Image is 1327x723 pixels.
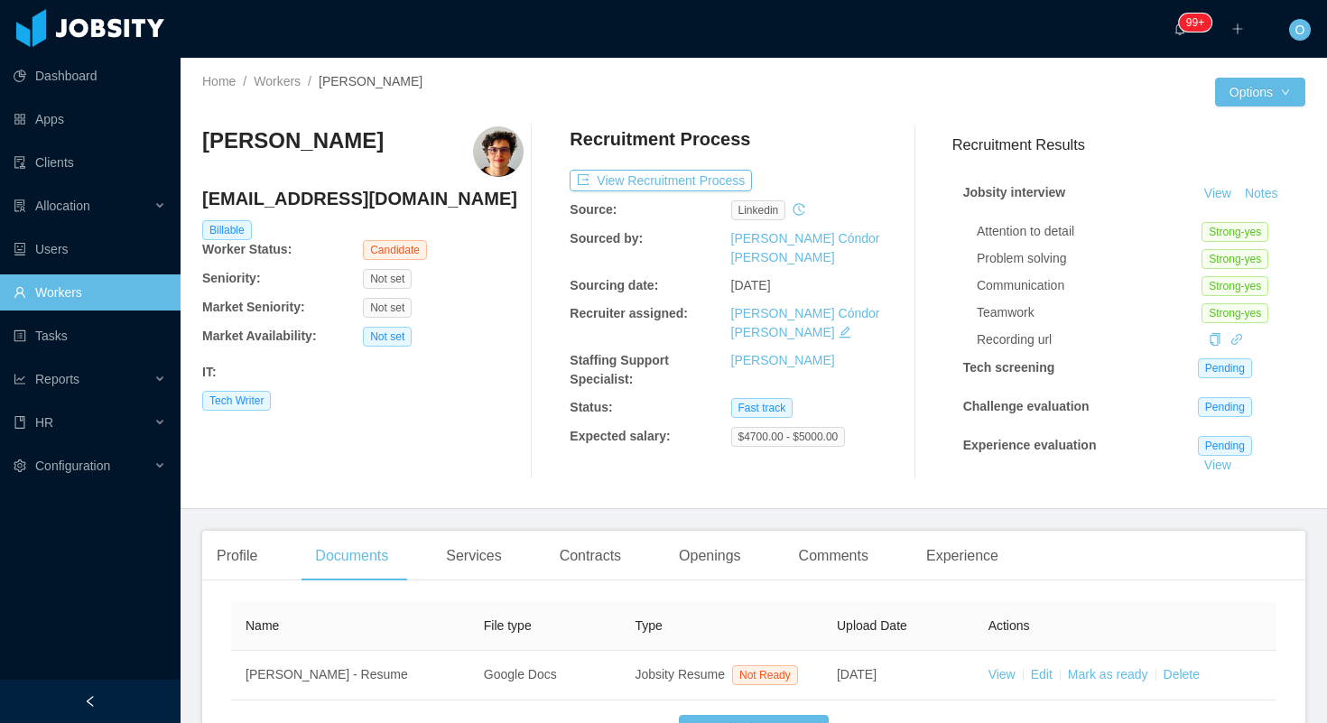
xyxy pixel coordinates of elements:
[202,531,272,581] div: Profile
[1164,667,1200,681] a: Delete
[202,365,217,379] b: IT :
[202,126,384,155] h3: [PERSON_NAME]
[14,144,166,181] a: icon: auditClients
[1209,330,1221,349] div: Copy
[837,618,907,633] span: Upload Date
[731,398,793,418] span: Fast track
[35,459,110,473] span: Configuration
[14,274,166,311] a: icon: userWorkers
[1198,458,1238,472] a: View
[202,220,252,240] span: Billable
[14,459,26,472] i: icon: setting
[363,240,427,260] span: Candidate
[1202,222,1268,242] span: Strong-yes
[977,222,1202,241] div: Attention to detail
[1198,397,1252,417] span: Pending
[202,329,317,343] b: Market Availability:
[202,271,261,285] b: Seniority:
[1068,667,1148,681] a: Mark as ready
[202,74,236,88] a: Home
[635,618,662,633] span: Type
[1209,333,1221,346] i: icon: copy
[731,200,786,220] span: linkedin
[1179,14,1211,32] sup: 1646
[570,231,643,246] b: Sourced by:
[308,74,311,88] span: /
[1198,186,1238,200] a: View
[14,231,166,267] a: icon: robotUsers
[988,618,1030,633] span: Actions
[473,126,524,177] img: fffa9469-ea7e-489f-8e3f-0b8223ee519e_68d712c934159-400w.png
[202,300,305,314] b: Market Seniority:
[570,126,750,152] h4: Recruitment Process
[570,400,612,414] b: Status:
[977,330,1202,349] div: Recording url
[202,242,292,256] b: Worker Status:
[1031,667,1053,681] a: Edit
[977,276,1202,295] div: Communication
[1202,276,1268,296] span: Strong-yes
[243,74,246,88] span: /
[570,170,752,191] button: icon: exportView Recruitment Process
[963,360,1055,375] strong: Tech screening
[432,531,515,581] div: Services
[570,173,752,188] a: icon: exportView Recruitment Process
[1230,332,1243,347] a: icon: link
[484,618,532,633] span: File type
[202,186,524,211] h4: [EMAIL_ADDRESS][DOMAIN_NAME]
[570,202,617,217] b: Source:
[1215,78,1305,107] button: Optionsicon: down
[14,101,166,137] a: icon: appstoreApps
[1230,333,1243,346] i: icon: link
[14,58,166,94] a: icon: pie-chartDashboard
[363,298,412,318] span: Not set
[731,278,771,292] span: [DATE]
[793,203,805,216] i: icon: history
[1231,23,1244,35] i: icon: plus
[570,306,688,320] b: Recruiter assigned:
[732,665,798,685] span: Not Ready
[14,318,166,354] a: icon: profileTasks
[1202,303,1268,323] span: Strong-yes
[952,134,1305,156] h3: Recruitment Results
[14,416,26,429] i: icon: book
[784,531,883,581] div: Comments
[963,185,1066,199] strong: Jobsity interview
[570,429,670,443] b: Expected salary:
[963,438,1097,452] strong: Experience evaluation
[363,327,412,347] span: Not set
[963,399,1090,413] strong: Challenge evaluation
[1174,23,1186,35] i: icon: bell
[977,249,1202,268] div: Problem solving
[35,199,90,213] span: Allocation
[731,231,880,264] a: [PERSON_NAME] Cóndor [PERSON_NAME]
[35,415,53,430] span: HR
[912,531,1013,581] div: Experience
[731,306,880,339] a: [PERSON_NAME] Cóndor [PERSON_NAME]
[1295,19,1305,41] span: O
[363,269,412,289] span: Not set
[837,667,877,681] span: [DATE]
[664,531,756,581] div: Openings
[988,667,1016,681] a: View
[231,651,469,700] td: [PERSON_NAME] - Resume
[731,353,835,367] a: [PERSON_NAME]
[1198,436,1252,456] span: Pending
[839,326,851,338] i: icon: edit
[35,372,79,386] span: Reports
[319,74,422,88] span: [PERSON_NAME]
[977,303,1202,322] div: Teamwork
[731,427,846,447] span: $4700.00 - $5000.00
[254,74,301,88] a: Workers
[14,373,26,385] i: icon: line-chart
[570,353,669,386] b: Staffing Support Specialist:
[1198,358,1252,378] span: Pending
[570,278,658,292] b: Sourcing date:
[545,531,636,581] div: Contracts
[469,651,621,700] td: Google Docs
[246,618,279,633] span: Name
[301,531,403,581] div: Documents
[14,199,26,212] i: icon: solution
[1238,183,1285,205] button: Notes
[635,667,725,681] span: Jobsity Resume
